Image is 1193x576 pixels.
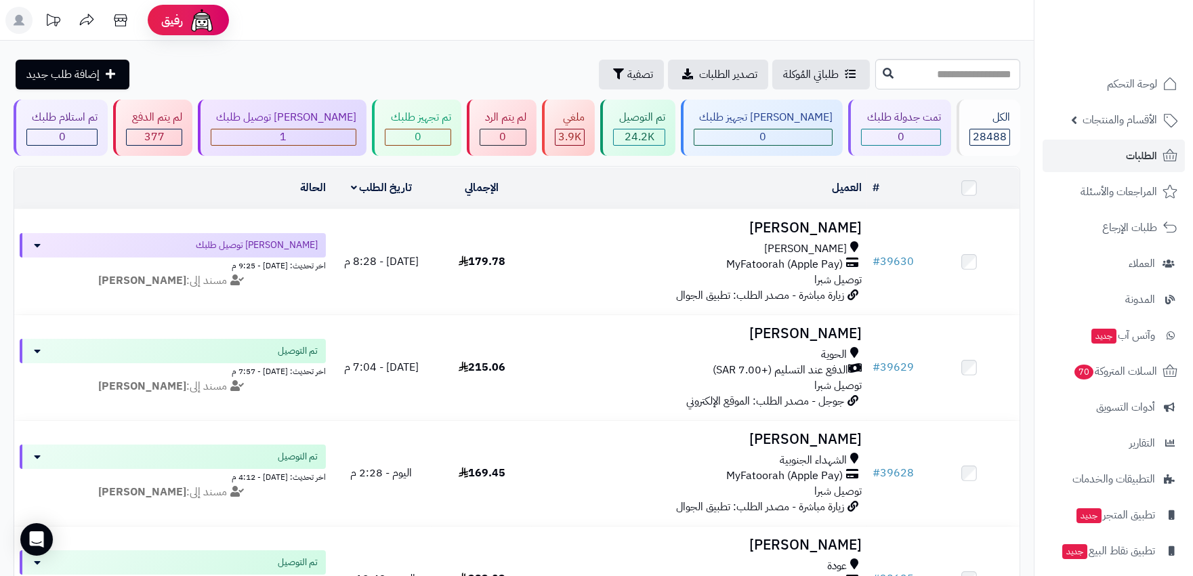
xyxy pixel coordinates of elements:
[627,66,653,83] span: تصفية
[351,180,413,196] a: تاريخ الطلب
[539,100,598,156] a: ملغي 3.9K
[699,66,757,83] span: تصدير الطلبات
[625,129,654,145] span: 24.2K
[1075,506,1155,524] span: تطبيق المتجر
[973,129,1007,145] span: 28488
[726,468,843,484] span: MyFatoorah (Apple Pay)
[98,272,186,289] strong: [PERSON_NAME]
[1129,254,1155,273] span: العملاء
[1043,176,1185,208] a: المراجعات والأسئلة
[1043,68,1185,100] a: لوحة التحكم
[1043,140,1185,172] a: الطلبات
[613,110,665,125] div: تم التوصيل
[278,450,318,464] span: تم التوصيل
[814,483,862,499] span: توصيل شبرا
[1043,463,1185,495] a: التطبيقات والخدمات
[537,326,861,342] h3: [PERSON_NAME]
[1043,499,1185,531] a: تطبيق المتجرجديد
[686,393,844,409] span: جوجل - مصدر الطلب: الموقع الإلكتروني
[713,363,848,378] span: الدفع عند التسليم (+7.00 SAR)
[873,253,880,270] span: #
[873,180,879,196] a: #
[1076,508,1102,523] span: جديد
[1074,365,1093,379] span: 70
[20,469,326,483] div: اخر تحديث: [DATE] - 4:12 م
[26,110,98,125] div: تم استلام طلبك
[9,273,336,289] div: مسند إلى:
[1043,247,1185,280] a: العملاء
[211,110,356,125] div: [PERSON_NAME] توصيل طلبك
[98,484,186,500] strong: [PERSON_NAME]
[1043,535,1185,567] a: تطبيق نقاط البيعجديد
[211,129,356,145] div: 1
[16,60,129,89] a: إضافة طلب جديد
[369,100,463,156] a: تم تجهيز طلبك 0
[127,129,181,145] div: 377
[555,110,585,125] div: ملغي
[954,100,1023,156] a: الكل28488
[27,129,97,145] div: 0
[9,379,336,394] div: مسند إلى:
[344,359,419,375] span: [DATE] - 7:04 م
[873,253,914,270] a: #39630
[599,60,664,89] button: تصفية
[9,485,336,500] div: مسند إلى:
[36,7,70,37] a: تحديثات المنصة
[832,180,862,196] a: العميل
[1072,470,1155,489] span: التطبيقات والخدمات
[1043,391,1185,424] a: أدوات التسويق
[1061,541,1155,560] span: تطبيق نقاط البيع
[614,129,664,145] div: 24230
[556,129,584,145] div: 3880
[1081,182,1157,201] span: المراجعات والأسئلة
[1043,355,1185,388] a: السلات المتروكة70
[873,465,880,481] span: #
[537,220,861,236] h3: [PERSON_NAME]
[1062,544,1087,559] span: جديد
[480,129,526,145] div: 0
[1091,329,1116,344] span: جديد
[280,129,287,145] span: 1
[537,537,861,553] h3: [PERSON_NAME]
[385,110,451,125] div: تم تجهيز طلبك
[1129,434,1155,453] span: التقارير
[537,432,861,447] h3: [PERSON_NAME]
[873,359,914,375] a: #39629
[459,253,505,270] span: 179.78
[862,129,940,145] div: 0
[676,499,844,515] span: زيارة مباشرة - مصدر الطلب: تطبيق الجوال
[783,66,839,83] span: طلباتي المُوكلة
[464,100,539,156] a: لم يتم الرد 0
[814,377,862,394] span: توصيل شبرا
[126,110,182,125] div: لم يتم الدفع
[196,239,318,252] span: [PERSON_NAME] توصيل طلبك
[678,100,845,156] a: [PERSON_NAME] تجهيز طلبك 0
[668,60,768,89] a: تصدير الطلبات
[772,60,870,89] a: طلباتي المُوكلة
[558,129,581,145] span: 3.9K
[694,129,832,145] div: 0
[480,110,526,125] div: لم يتم الرد
[1073,362,1157,381] span: السلات المتروكة
[11,100,110,156] a: تم استلام طلبك 0
[1096,398,1155,417] span: أدوات التسويق
[188,7,215,34] img: ai-face.png
[827,558,847,574] span: عودة
[278,556,318,569] span: تم التوصيل
[814,272,862,288] span: توصيل شبرا
[1043,283,1185,316] a: المدونة
[898,129,904,145] span: 0
[821,347,847,363] span: الحوية
[764,241,847,257] span: [PERSON_NAME]
[598,100,677,156] a: تم التوصيل 24.2K
[873,359,880,375] span: #
[1101,37,1180,65] img: logo-2.png
[1043,211,1185,244] a: طلبات الإرجاع
[465,180,499,196] a: الإجمالي
[1043,427,1185,459] a: التقارير
[499,129,506,145] span: 0
[195,100,369,156] a: [PERSON_NAME] توصيل طلبك 1
[1126,146,1157,165] span: الطلبات
[110,100,194,156] a: لم يتم الدفع 377
[144,129,165,145] span: 377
